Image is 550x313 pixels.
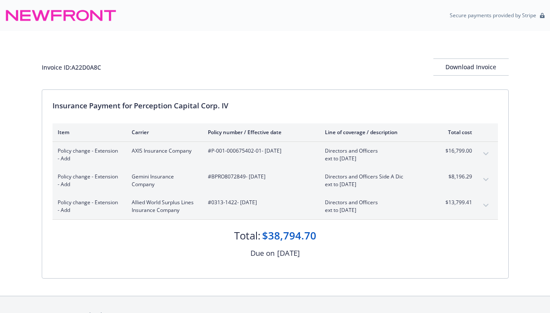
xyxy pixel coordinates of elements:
span: Allied World Surplus Lines Insurance Company [132,199,194,214]
div: Insurance Payment for Perception Capital Corp. IV [53,100,498,111]
span: Directors and Officersext to [DATE] [325,147,426,163]
div: Invoice ID: A22D0A8C [42,63,101,72]
div: Policy change - Extension - AddAllied World Surplus Lines Insurance Company#0313-1422- [DATE]Dire... [53,193,498,219]
div: Line of coverage / description [325,129,426,136]
span: ext to [DATE] [325,155,426,163]
span: #P-001-000675402-01 - [DATE] [208,147,311,155]
span: $13,799.41 [440,199,472,206]
span: Policy change - Extension - Add [58,199,118,214]
div: Policy number / Effective date [208,129,311,136]
div: Policy change - Extension - AddGemini Insurance Company#BPRO8072849- [DATE]Directors and Officers... [53,168,498,193]
span: Directors and Officers [325,199,426,206]
button: Download Invoice [433,58,509,76]
button: expand content [479,147,493,161]
span: Gemini Insurance Company [132,173,194,188]
div: [DATE] [277,248,300,259]
span: $16,799.00 [440,147,472,155]
button: expand content [479,173,493,187]
span: ext to [DATE] [325,206,426,214]
div: Carrier [132,129,194,136]
span: Directors and Officersext to [DATE] [325,199,426,214]
button: expand content [479,199,493,212]
span: ext to [DATE] [325,181,426,188]
p: Secure payments provided by Stripe [450,12,536,19]
span: #0313-1422 - [DATE] [208,199,311,206]
div: $38,794.70 [262,228,316,243]
span: Directors and Officers Side A Dicext to [DATE] [325,173,426,188]
span: AXIS Insurance Company [132,147,194,155]
span: Policy change - Extension - Add [58,147,118,163]
div: Download Invoice [433,59,509,75]
span: Policy change - Extension - Add [58,173,118,188]
span: #BPRO8072849 - [DATE] [208,173,311,181]
div: Policy change - Extension - AddAXIS Insurance Company#P-001-000675402-01- [DATE]Directors and Off... [53,142,498,168]
span: Directors and Officers Side A Dic [325,173,426,181]
div: Item [58,129,118,136]
div: Total cost [440,129,472,136]
div: Total: [234,228,260,243]
div: Due on [250,248,275,259]
span: Directors and Officers [325,147,426,155]
span: $8,196.29 [440,173,472,181]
